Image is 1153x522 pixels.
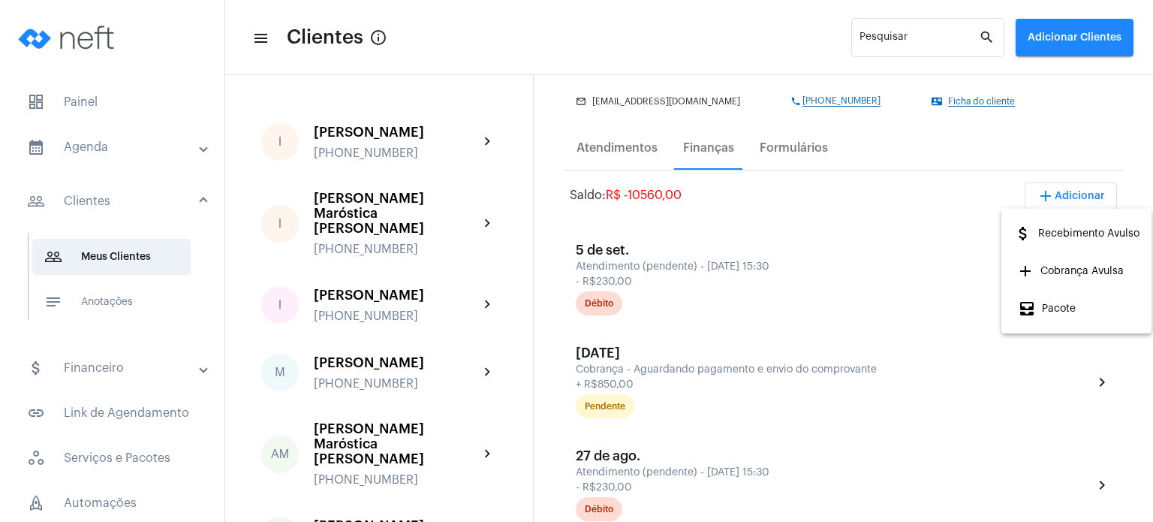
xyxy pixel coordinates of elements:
mat-icon: attach_money [1014,225,1032,243]
button: Recebimento Avulso [1002,215,1151,252]
span: Pacote [1018,295,1076,322]
button: Cobrança Avulsa [1006,252,1147,290]
mat-icon: all_inbox [1018,300,1036,318]
span: Cobrança Avulsa [1018,258,1124,285]
span: Recebimento Avulso [1014,220,1139,247]
button: Pacote [1006,290,1147,327]
mat-icon: add [1016,262,1034,280]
